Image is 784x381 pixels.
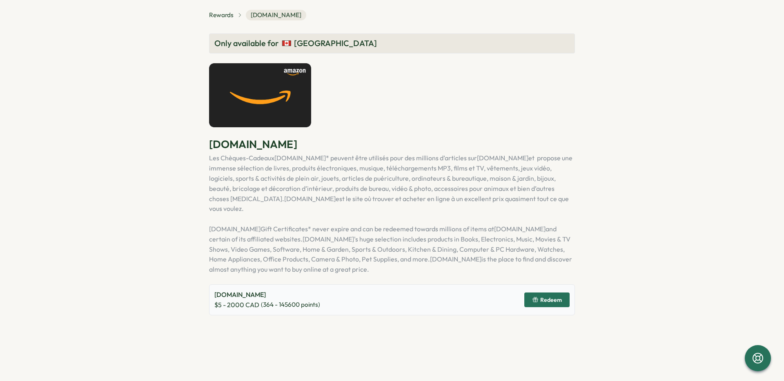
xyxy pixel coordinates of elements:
[261,300,320,309] span: ( 364 - 145600 points)
[209,225,261,233] a: [DOMAIN_NAME]
[214,300,259,310] span: $ 5 - 2000 CAD
[274,154,326,162] a: [DOMAIN_NAME]
[284,195,336,203] a: [DOMAIN_NAME]
[214,290,320,300] p: [DOMAIN_NAME]
[524,292,570,307] button: Redeem
[209,225,557,243] span: and certain of its affiliated websites.
[209,154,274,162] span: Les Chèques-Cadeaux
[477,154,528,162] a: [DOMAIN_NAME]
[540,297,562,303] span: Redeem
[209,195,569,213] span: est le site où trouver et acheter en ligne à un excellent prix quasiment tout ce que vous voulez.
[326,154,477,162] span: * peuvent être utilisés pour des millions d’articles sur
[209,63,311,127] img: Amazon.ca
[209,11,234,20] a: Rewards
[303,235,354,243] a: [DOMAIN_NAME]
[261,225,494,233] span: Gift Certificates* never expire and can be redeemed towards millions of items at
[209,235,570,264] span: 's huge selection includes products in Books, Electronics, Music, Movies & TV Shows, Video Games,...
[494,225,546,233] a: [DOMAIN_NAME]
[214,37,278,50] span: Only available for
[294,37,377,50] span: [GEOGRAPHIC_DATA]
[209,137,575,151] p: [DOMAIN_NAME]
[282,38,292,48] img: Canada
[209,154,572,202] span: et propose une immense sélection de livres, produits électroniques, musique, téléchargements MP3,...
[430,255,481,263] a: [DOMAIN_NAME]
[246,10,306,20] span: [DOMAIN_NAME]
